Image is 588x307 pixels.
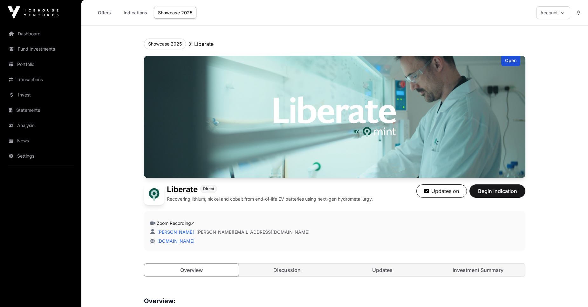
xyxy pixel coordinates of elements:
p: Recovering lithium, nickel and cobalt from end-of-life EV batteries using next-gen hydrometallurgy. [167,196,373,202]
img: Liberate [144,56,525,178]
span: Begin Indication [477,187,517,195]
img: Liberate [144,184,164,205]
h3: Overview: [144,296,525,306]
a: Invest [5,88,76,102]
a: [PERSON_NAME][EMAIL_ADDRESS][DOMAIN_NAME] [196,229,310,235]
a: Analysis [5,118,76,132]
button: Updates on [416,184,467,198]
button: Account [536,6,570,19]
a: Indications [120,7,151,19]
h1: Liberate [167,184,198,195]
div: Open [501,56,520,66]
span: Direct [203,186,214,191]
a: Overview [144,263,239,277]
a: Fund Investments [5,42,76,56]
a: Showcase 2025 [154,7,196,19]
a: Offers [92,7,117,19]
nav: Tabs [144,264,525,276]
a: [DOMAIN_NAME] [155,238,195,244]
a: Updates [335,264,430,276]
a: Statements [5,103,76,117]
button: Begin Indication [469,184,525,198]
a: Investment Summary [431,264,525,276]
a: Discussion [240,264,334,276]
a: Zoom Recording [157,220,195,226]
a: News [5,134,76,148]
img: Icehouse Ventures Logo [8,6,58,19]
a: Portfolio [5,57,76,71]
a: Transactions [5,73,76,87]
p: Liberate [194,40,214,48]
a: Dashboard [5,27,76,41]
a: Begin Indication [469,191,525,197]
button: Showcase 2025 [144,39,186,49]
a: [PERSON_NAME] [156,229,194,235]
a: Settings [5,149,76,163]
